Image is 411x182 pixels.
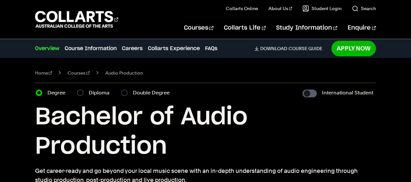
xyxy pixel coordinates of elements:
label: Diploma [89,88,113,97]
a: Careers [122,45,143,52]
a: Home [35,68,52,77]
a: Study Information [276,17,337,39]
h1: Bachelor of Audio Production [35,103,376,161]
a: Collarts Life [224,17,266,39]
a: Courses [184,17,213,39]
a: Student Login [302,5,341,12]
a: Search [352,5,376,12]
a: Course Information [65,45,117,52]
span: Download [260,46,287,51]
div: Go to homepage [35,10,118,29]
label: Degree [47,88,69,97]
a: Overview [35,45,59,52]
a: Collarts Experience [148,45,200,52]
a: DownloadCourse Guide [254,46,328,51]
a: FAQs [205,45,217,52]
label: Double Degree [133,88,173,97]
a: About Us [268,5,292,12]
a: Courses [68,68,90,77]
a: Collarts Online [226,5,258,12]
label: International Student [322,88,373,97]
a: Enquire [348,17,376,39]
a: Apply Now [331,41,376,56]
span: Audio Production [105,68,143,77]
